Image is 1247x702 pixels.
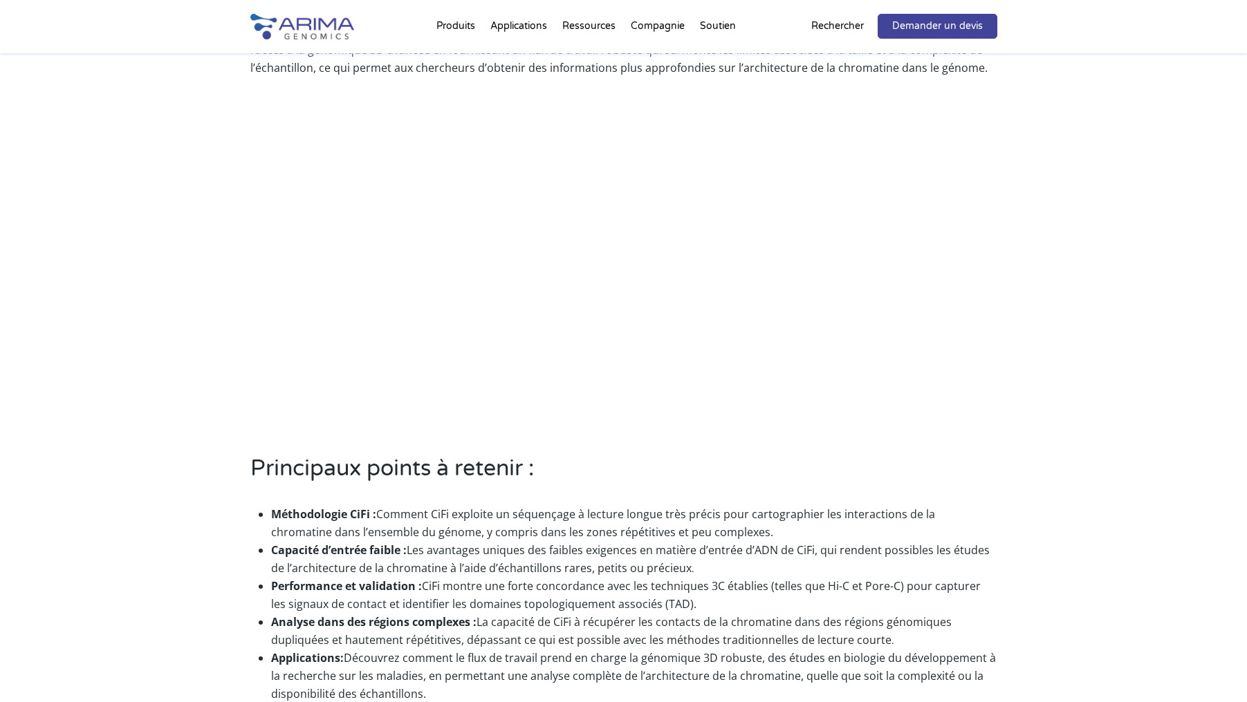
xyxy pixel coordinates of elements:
span: . [892,634,894,647]
p: CiFi montre une forte concordance avec les techniques 3C établies (telles que Hi-C et Pore-C) pou... [271,577,997,613]
p: Les avantages uniques des faibles exigences en matière d’entrée d’ADN de CiFi, qui rendent possib... [271,541,997,577]
strong: Capacité d’entrée faible : [271,542,407,558]
strong: Applications: [271,650,344,665]
iframe: Small Samples, Big Insights: Capturing Chromatin Architecture with CiFi [325,97,923,433]
strong: Méthodologie CiFi : [271,506,376,522]
span: . [692,562,694,575]
strong: Performance et validation : [271,578,422,594]
a: Demander un devis [878,14,997,39]
p: Rechercher [811,17,864,35]
strong: Analyse dans des régions complexes : [271,614,477,629]
p: Comment CiFi exploite un séquençage à lecture longue très précis pour cartographier les interacti... [271,505,997,541]
h2: Principaux points à retenir : [250,453,997,495]
img: Arima-Genomics-logo [250,14,354,39]
p: La capacité de CiFi à récupérer les contacts de la chromatine dans des régions génomiques dupliqu... [271,613,997,649]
